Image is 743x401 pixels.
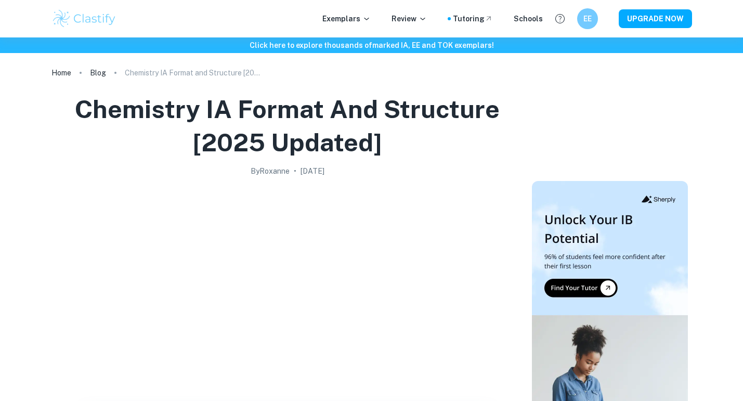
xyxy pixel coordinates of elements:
button: Help and Feedback [551,10,569,28]
img: Chemistry IA Format and Structure [2025 updated] cover image [80,181,496,389]
h1: Chemistry IA Format and Structure [2025 updated] [56,93,519,159]
p: • [294,165,296,177]
a: Blog [90,66,106,80]
img: Clastify logo [51,8,118,29]
p: Chemistry IA Format and Structure [2025 updated] [125,67,260,79]
p: Exemplars [322,13,371,24]
a: Home [51,66,71,80]
p: Review [392,13,427,24]
h2: By Roxanne [251,165,290,177]
a: Tutoring [453,13,493,24]
h6: Click here to explore thousands of marked IA, EE and TOK exemplars ! [2,40,741,51]
h2: [DATE] [301,165,324,177]
h6: EE [581,13,593,24]
button: UPGRADE NOW [619,9,692,28]
button: EE [577,8,598,29]
a: Schools [514,13,543,24]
